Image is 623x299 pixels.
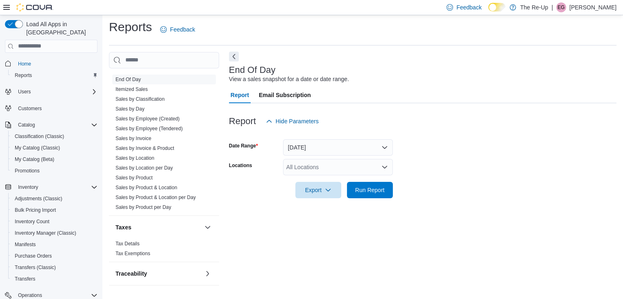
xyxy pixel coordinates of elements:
[116,135,151,142] span: Sales by Invoice
[15,195,62,202] span: Adjustments (Classic)
[8,262,101,273] button: Transfers (Classic)
[11,240,97,249] span: Manifests
[116,126,183,131] a: Sales by Employee (Tendered)
[203,222,213,232] button: Taxes
[116,96,165,102] a: Sales by Classification
[11,70,35,80] a: Reports
[116,223,131,231] h3: Taxes
[109,239,219,262] div: Taxes
[116,155,154,161] a: Sales by Location
[11,194,97,204] span: Adjustments (Classic)
[15,218,50,225] span: Inventory Count
[8,204,101,216] button: Bulk Pricing Import
[15,87,97,97] span: Users
[116,223,201,231] button: Taxes
[116,116,180,122] span: Sales by Employee (Created)
[116,240,140,247] span: Tax Details
[15,120,97,130] span: Catalog
[520,2,548,12] p: The Re-Up
[2,58,101,70] button: Home
[116,76,141,83] span: End Of Day
[2,119,101,131] button: Catalog
[229,52,239,61] button: Next
[18,105,42,112] span: Customers
[11,240,39,249] a: Manifests
[116,270,147,278] h3: Traceability
[18,88,31,95] span: Users
[11,205,59,215] a: Bulk Pricing Import
[116,165,173,171] a: Sales by Location per Day
[157,21,198,38] a: Feedback
[116,270,201,278] button: Traceability
[15,87,34,97] button: Users
[11,131,68,141] a: Classification (Classic)
[15,145,60,151] span: My Catalog (Classic)
[8,193,101,204] button: Adjustments (Classic)
[116,136,151,141] a: Sales by Invoice
[23,20,97,36] span: Load All Apps in [GEOGRAPHIC_DATA]
[8,273,101,285] button: Transfers
[355,186,385,194] span: Run Report
[116,145,174,151] a: Sales by Invoice & Product
[488,3,505,11] input: Dark Mode
[11,166,97,176] span: Promotions
[116,251,150,256] a: Tax Exemptions
[11,143,63,153] a: My Catalog (Classic)
[116,250,150,257] span: Tax Exemptions
[18,61,31,67] span: Home
[109,19,152,35] h1: Reports
[8,250,101,262] button: Purchase Orders
[11,263,97,272] span: Transfers (Classic)
[170,25,195,34] span: Feedback
[229,75,349,84] div: View a sales snapshot for a date or date range.
[11,154,97,164] span: My Catalog (Beta)
[15,241,36,248] span: Manifests
[15,156,54,163] span: My Catalog (Beta)
[203,269,213,279] button: Traceability
[116,195,196,200] a: Sales by Product & Location per Day
[116,204,171,210] a: Sales by Product per Day
[8,239,101,250] button: Manifests
[116,86,148,93] span: Itemized Sales
[8,70,101,81] button: Reports
[15,182,97,192] span: Inventory
[15,103,97,113] span: Customers
[263,113,322,129] button: Hide Parameters
[15,59,97,69] span: Home
[11,228,79,238] a: Inventory Manager (Classic)
[15,207,56,213] span: Bulk Pricing Import
[11,205,97,215] span: Bulk Pricing Import
[557,2,564,12] span: EG
[347,182,393,198] button: Run Report
[116,116,180,122] a: Sales by Employee (Created)
[109,75,219,215] div: Sales
[11,166,43,176] a: Promotions
[15,253,52,259] span: Purchase Orders
[2,86,101,97] button: Users
[8,131,101,142] button: Classification (Classic)
[283,139,393,156] button: [DATE]
[2,102,101,114] button: Customers
[15,72,32,79] span: Reports
[16,3,53,11] img: Cova
[300,182,336,198] span: Export
[8,142,101,154] button: My Catalog (Classic)
[556,2,566,12] div: Elliot Grunden
[229,116,256,126] h3: Report
[18,292,42,299] span: Operations
[229,143,258,149] label: Date Range
[11,228,97,238] span: Inventory Manager (Classic)
[15,182,41,192] button: Inventory
[569,2,616,12] p: [PERSON_NAME]
[229,65,276,75] h3: End Of Day
[8,227,101,239] button: Inventory Manager (Classic)
[15,133,64,140] span: Classification (Classic)
[11,274,97,284] span: Transfers
[18,122,35,128] span: Catalog
[259,87,311,103] span: Email Subscription
[15,59,34,69] a: Home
